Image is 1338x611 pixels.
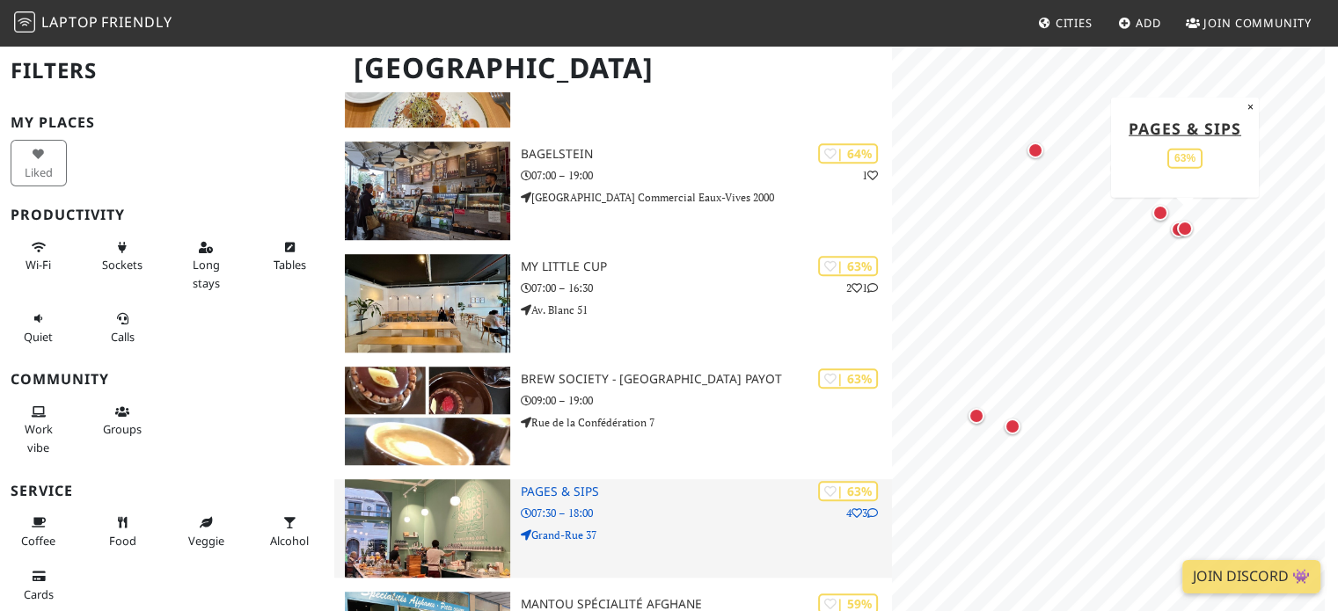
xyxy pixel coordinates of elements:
span: Credit cards [24,586,54,602]
h2: Filters [11,44,324,98]
p: 07:00 – 19:00 [521,167,893,184]
h3: My Little Cup [521,259,893,274]
button: Veggie [178,508,234,555]
span: Stable Wi-Fi [26,257,51,273]
button: Work vibe [11,397,67,462]
h3: Service [11,483,324,499]
span: Long stays [193,257,220,290]
p: 09:00 – 19:00 [521,392,893,409]
div: Map marker [1173,217,1196,240]
img: LaptopFriendly [14,11,35,33]
h3: Brew Society - [GEOGRAPHIC_DATA] Payot [521,372,893,387]
a: Join Discord 👾 [1182,560,1320,593]
h3: Productivity [11,207,324,223]
button: Cards [11,562,67,608]
p: [GEOGRAPHIC_DATA] Commercial Eaux-Vives 2000 [521,189,893,206]
a: Cities [1031,7,1100,39]
a: Bagelstein | 64% 1 Bagelstein 07:00 – 19:00 [GEOGRAPHIC_DATA] Commercial Eaux-Vives 2000 [334,142,892,240]
img: Brew Society - Genève Payot [345,367,509,465]
button: Coffee [11,508,67,555]
span: Group tables [103,421,142,437]
button: Wi-Fi [11,233,67,280]
span: Laptop [41,12,99,32]
a: My Little Cup | 63% 21 My Little Cup 07:00 – 16:30 Av. Blanc 51 [334,254,892,353]
button: Groups [94,397,150,444]
span: Work-friendly tables [274,257,306,273]
button: Long stays [178,233,234,297]
h1: [GEOGRAPHIC_DATA] [340,44,888,92]
p: 1 [862,167,878,184]
p: 07:00 – 16:30 [521,280,893,296]
button: Sockets [94,233,150,280]
button: Calls [94,304,150,351]
a: Pages & Sips [1129,117,1241,138]
div: | 63% [818,256,878,276]
div: Map marker [965,404,988,427]
div: | 64% [818,143,878,164]
h3: My Places [11,114,324,131]
a: Add [1111,7,1168,39]
span: Cities [1056,15,1093,31]
div: Map marker [1001,415,1024,438]
div: 63% [1167,148,1203,168]
span: Friendly [101,12,172,32]
a: Pages & Sips | 63% 43 Pages & Sips 07:30 – 18:00 Grand-Rue 37 [334,479,892,578]
button: Tables [261,233,318,280]
button: Quiet [11,304,67,351]
h3: Pages & Sips [521,484,893,499]
button: Close popup [1242,97,1259,116]
div: Map marker [1024,139,1047,162]
span: Quiet [24,329,53,345]
span: Alcohol [270,533,309,549]
div: | 63% [818,368,878,389]
img: Pages & Sips [345,479,509,578]
div: | 63% [818,481,878,501]
span: Coffee [21,533,55,549]
span: Video/audio calls [111,329,135,345]
h3: Bagelstein [521,147,893,162]
span: Join Community [1203,15,1312,31]
a: LaptopFriendly LaptopFriendly [14,8,172,39]
p: 07:30 – 18:00 [521,505,893,521]
div: Map marker [1149,201,1172,224]
a: Brew Society - Genève Payot | 63% Brew Society - [GEOGRAPHIC_DATA] Payot 09:00 – 19:00 Rue de la ... [334,367,892,465]
button: Food [94,508,150,555]
a: Join Community [1179,7,1319,39]
span: Veggie [188,533,224,549]
img: My Little Cup [345,254,509,353]
p: Grand-Rue 37 [521,527,893,543]
span: Food [109,533,136,549]
p: Rue de la Confédération 7 [521,414,893,431]
button: Alcohol [261,508,318,555]
span: People working [25,421,53,455]
h3: Community [11,371,324,388]
p: 4 3 [846,505,878,521]
span: Power sockets [102,257,143,273]
img: Bagelstein [345,142,509,240]
div: Map marker [1108,156,1131,179]
p: Av. Blanc 51 [521,302,893,318]
div: Map marker [1167,218,1190,241]
span: Add [1136,15,1161,31]
p: 2 1 [846,280,878,296]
